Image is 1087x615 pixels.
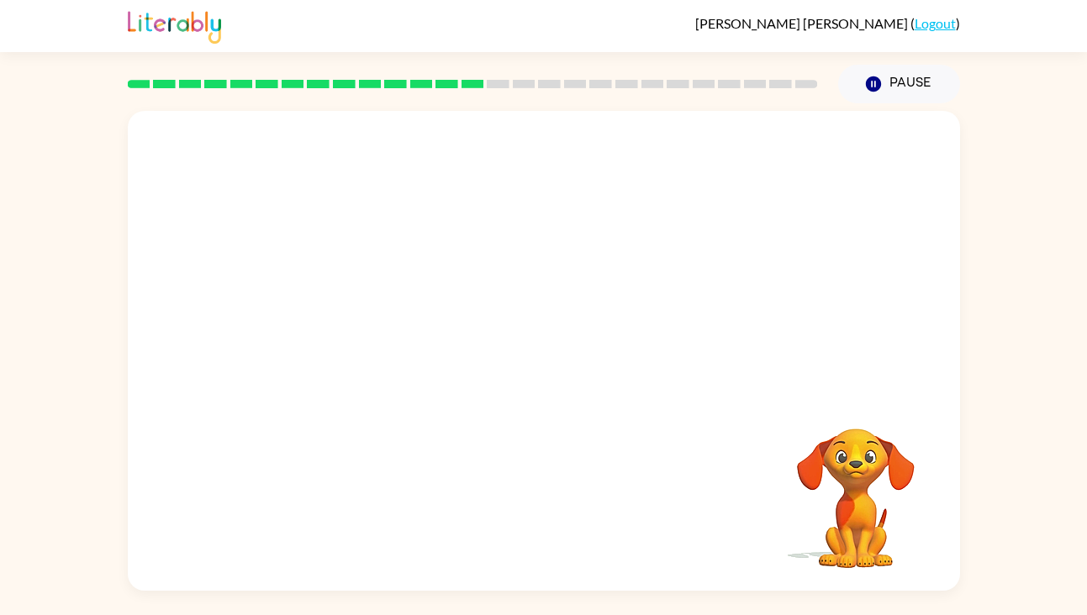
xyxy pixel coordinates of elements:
div: ( ) [695,15,960,31]
button: Pause [838,65,960,103]
img: Literably [128,7,221,44]
span: [PERSON_NAME] [PERSON_NAME] [695,15,910,31]
video: Your browser must support playing .mp4 files to use Literably. Please try using another browser. [772,402,940,570]
a: Logout [915,15,956,31]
